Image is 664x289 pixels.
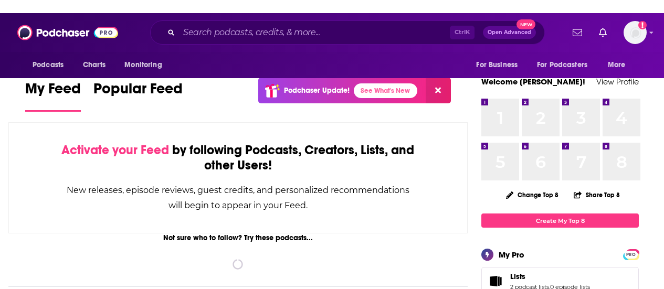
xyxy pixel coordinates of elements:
[624,21,647,44] span: Logged in as celadonmarketing
[83,58,106,72] span: Charts
[469,55,531,75] button: open menu
[625,250,637,258] a: PRO
[93,80,183,112] a: Popular Feed
[25,80,81,104] span: My Feed
[500,188,565,201] button: Change Top 8
[117,55,175,75] button: open menu
[61,183,415,213] div: New releases, episode reviews, guest credits, and personalized recommendations will begin to appe...
[568,24,586,41] a: Show notifications dropdown
[354,83,417,98] a: See What's New
[61,143,415,173] div: by following Podcasts, Creators, Lists, and other Users!
[483,26,536,39] button: Open AdvancedNew
[450,26,475,39] span: Ctrl K
[124,58,162,72] span: Monitoring
[537,58,587,72] span: For Podcasters
[485,274,506,288] a: Lists
[476,58,518,72] span: For Business
[25,80,81,112] a: My Feed
[608,58,626,72] span: More
[481,77,585,87] a: Welcome [PERSON_NAME]!
[150,20,545,45] div: Search podcasts, credits, & more...
[76,55,112,75] a: Charts
[517,19,535,29] span: New
[17,23,118,42] img: Podchaser - Follow, Share and Rate Podcasts
[510,272,590,281] a: Lists
[93,80,183,104] span: Popular Feed
[596,77,639,87] a: View Profile
[625,251,637,259] span: PRO
[530,55,603,75] button: open menu
[284,86,350,95] p: Podchaser Update!
[510,272,525,281] span: Lists
[488,30,531,35] span: Open Advanced
[624,21,647,44] img: User Profile
[624,21,647,44] button: Show profile menu
[25,55,77,75] button: open menu
[179,24,450,41] input: Search podcasts, credits, & more...
[8,233,468,242] div: Not sure who to follow? Try these podcasts...
[638,21,647,29] svg: Email not verified
[481,213,639,228] a: Create My Top 8
[573,185,620,205] button: Share Top 8
[33,58,64,72] span: Podcasts
[595,24,611,41] a: Show notifications dropdown
[499,250,524,260] div: My Pro
[61,142,169,158] span: Activate your Feed
[600,55,639,75] button: open menu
